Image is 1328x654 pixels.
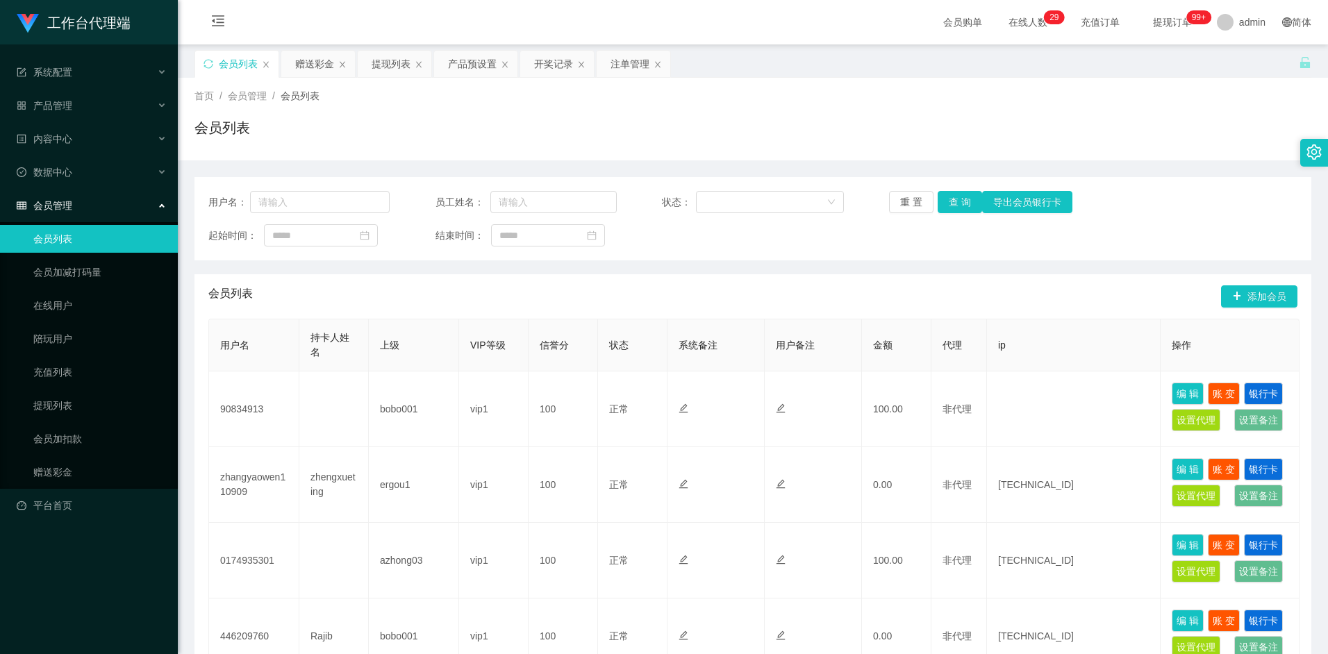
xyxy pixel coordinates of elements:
[776,403,786,413] i: 图标: edit
[33,292,167,319] a: 在线用户
[204,59,213,69] i: 图标: sync
[1172,485,1220,507] button: 设置代理
[938,191,982,213] button: 查 询
[194,117,250,138] h1: 会员列表
[490,191,617,213] input: 请输入
[17,134,26,144] i: 图标: profile
[1244,458,1283,480] button: 银行卡
[299,447,369,523] td: zhengxueting
[281,90,319,101] span: 会员列表
[1172,458,1204,480] button: 编 辑
[609,479,629,490] span: 正常
[33,458,167,486] a: 赠送彩金
[310,332,349,358] span: 持卡人姓名
[587,230,597,240] i: 图标: calendar
[369,447,459,523] td: ergou1
[17,100,72,111] span: 产品管理
[208,228,264,243] span: 起始时间：
[360,230,370,240] i: 图标: calendar
[369,523,459,598] td: azhong03
[415,60,423,69] i: 图标: close
[1234,560,1283,582] button: 设置备注
[262,60,270,69] i: 图标: close
[609,630,629,642] span: 正常
[577,60,586,69] i: 图标: close
[209,523,299,598] td: 0174935301
[209,371,299,447] td: 90834913
[679,403,688,413] i: 图标: edit
[1074,17,1127,27] span: 充值订单
[943,339,962,351] span: 代理
[17,492,167,519] a: 图标: dashboard平台首页
[380,339,399,351] span: 上级
[33,358,167,386] a: 充值列表
[776,555,786,564] i: 图标: edit
[776,630,786,640] i: 图标: edit
[459,371,529,447] td: vip1
[219,51,258,77] div: 会员列表
[1208,534,1240,556] button: 账 变
[1172,409,1220,431] button: 设置代理
[208,285,253,308] span: 会员列表
[679,479,688,489] i: 图标: edit
[679,555,688,564] i: 图标: edit
[654,60,662,69] i: 图标: close
[17,101,26,110] i: 图标: appstore-o
[1244,534,1283,556] button: 银行卡
[17,14,39,33] img: logo.9652507e.png
[194,90,214,101] span: 首页
[501,60,509,69] i: 图标: close
[1172,560,1220,582] button: 设置代理
[987,523,1161,598] td: [TECHNICAL_ID]
[17,200,72,211] span: 会员管理
[529,447,598,523] td: 100
[1172,383,1204,405] button: 编 辑
[862,523,931,598] td: 100.00
[534,51,573,77] div: 开奖记录
[209,447,299,523] td: zhangyaowen110909
[862,447,931,523] td: 0.00
[662,195,696,210] span: 状态：
[943,555,972,566] span: 非代理
[1208,610,1240,632] button: 账 变
[33,225,167,253] a: 会员列表
[1306,144,1322,160] i: 图标: setting
[459,523,529,598] td: vip1
[33,392,167,419] a: 提现列表
[250,191,390,213] input: 请输入
[1186,10,1211,24] sup: 994
[459,447,529,523] td: vip1
[372,51,410,77] div: 提现列表
[17,17,131,28] a: 工作台代理端
[220,339,249,351] span: 用户名
[609,555,629,566] span: 正常
[679,630,688,640] i: 图标: edit
[194,1,242,45] i: 图标: menu-fold
[33,425,167,453] a: 会员加扣款
[609,339,629,351] span: 状态
[17,201,26,210] i: 图标: table
[1049,10,1054,24] p: 2
[540,339,569,351] span: 信誉分
[529,523,598,598] td: 100
[1234,409,1283,431] button: 设置备注
[448,51,497,77] div: 产品预设置
[873,339,893,351] span: 金额
[943,479,972,490] span: 非代理
[17,133,72,144] span: 内容中心
[1054,10,1059,24] p: 9
[1282,17,1292,27] i: 图标: global
[295,51,334,77] div: 赠送彩金
[208,195,250,210] span: 用户名：
[17,67,72,78] span: 系统配置
[987,447,1161,523] td: [TECHNICAL_ID]
[998,339,1006,351] span: ip
[435,228,491,243] span: 结束时间：
[1244,610,1283,632] button: 银行卡
[827,198,836,208] i: 图标: down
[609,403,629,414] span: 正常
[33,325,167,353] a: 陪玩用户
[1208,458,1240,480] button: 账 变
[1172,339,1191,351] span: 操作
[17,67,26,77] i: 图标: form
